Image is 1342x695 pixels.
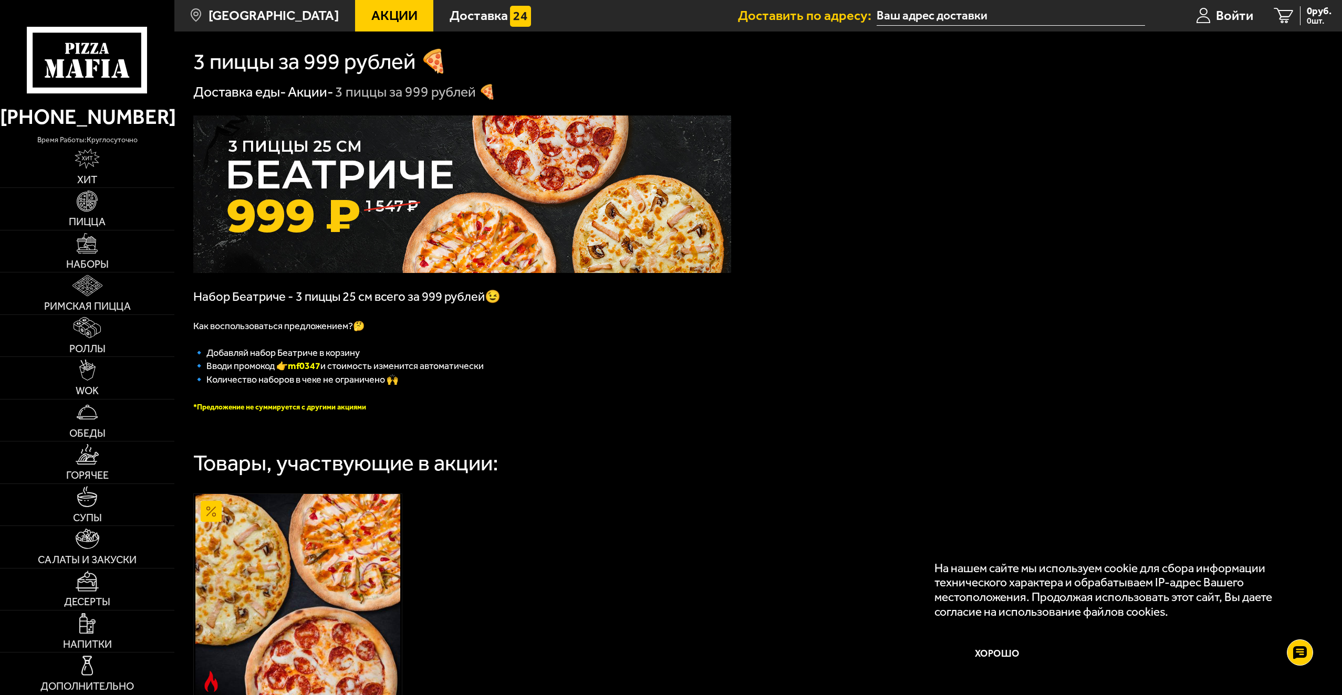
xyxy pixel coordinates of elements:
span: WOK [76,386,99,396]
span: [GEOGRAPHIC_DATA] [209,9,339,23]
input: Ваш адрес доставки [877,6,1145,26]
span: Наборы [66,259,109,270]
span: 0 шт. [1307,17,1331,25]
span: Доставить по адресу: [738,9,877,23]
span: Как воспользоваться предложением?🤔 [193,320,365,332]
span: Набор Беатриче - 3 пиццы 25 см всего за 999 рублей😉 [193,289,501,304]
span: Супы [73,513,102,523]
div: Товары, участвующие в акции: [193,452,498,475]
img: 1024x1024 [193,115,731,273]
span: Хит [77,175,97,185]
p: На нашем сайте мы используем cookie для сбора информации технического характера и обрабатываем IP... [934,561,1303,619]
font: *Предложение не суммируется с другими акциями [193,403,366,412]
b: mf0347 [288,360,320,372]
span: Десерты [64,597,110,607]
button: Хорошо [934,633,1060,675]
span: 🔹 Добавляй набор Беатриче в корзину [193,347,360,359]
div: 3 пиццы за 999 рублей 🍕 [335,83,496,101]
span: Напитки [63,639,112,650]
span: Акции [371,9,418,23]
a: Акции- [288,83,334,100]
span: 0 руб. [1307,6,1331,16]
span: 🔹 Количество наборов в чеке не ограничено 🙌 [193,374,398,385]
img: Острое блюдо [201,671,222,692]
img: 15daf4d41897b9f0e9f617042186c801.svg [510,6,531,27]
span: Войти [1216,9,1253,23]
h1: 3 пиццы за 999 рублей 🍕 [193,50,448,73]
span: 🔹 Вводи промокод 👉 и стоимость изменится автоматически [193,360,484,372]
span: Доставка [450,9,508,23]
a: Доставка еды- [193,83,286,100]
span: Роллы [69,344,106,354]
img: Акционный [201,501,222,522]
span: Салаты и закуски [38,555,137,565]
span: Обеды [69,428,106,439]
span: Римская пицца [44,301,131,312]
span: Дополнительно [40,681,134,692]
span: Пицца [69,217,106,227]
span: Горячее [66,470,109,481]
